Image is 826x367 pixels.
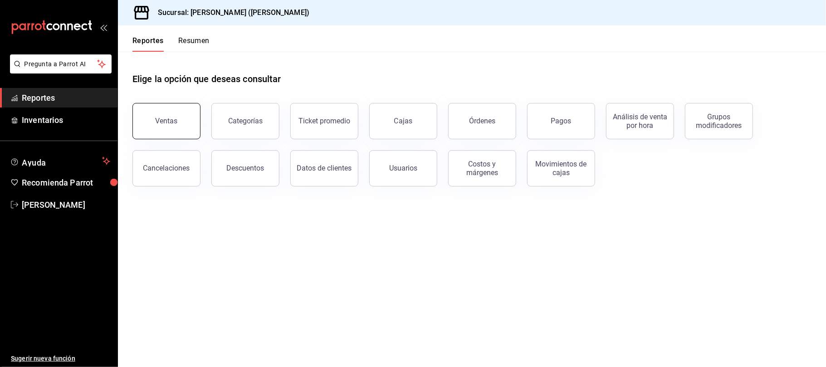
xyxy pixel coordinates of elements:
div: Usuarios [389,164,417,172]
span: [PERSON_NAME] [22,199,110,211]
button: Ticket promedio [290,103,358,139]
div: Movimientos de cajas [533,160,589,177]
button: Grupos modificadores [685,103,753,139]
span: Pregunta a Parrot AI [24,59,98,69]
button: Movimientos de cajas [527,150,595,186]
div: Categorías [228,117,263,125]
h1: Elige la opción que deseas consultar [132,72,281,86]
span: Inventarios [22,114,110,126]
span: Recomienda Parrot [22,176,110,189]
div: Ticket promedio [298,117,350,125]
button: Datos de clientes [290,150,358,186]
span: Ayuda [22,156,98,166]
div: Cajas [394,116,413,127]
button: Reportes [132,36,164,52]
div: Grupos modificadores [691,113,747,130]
div: Pagos [551,117,572,125]
div: Cancelaciones [143,164,190,172]
h3: Sucursal: [PERSON_NAME] ([PERSON_NAME]) [151,7,309,18]
button: Ventas [132,103,200,139]
div: Costos y márgenes [454,160,510,177]
span: Sugerir nueva función [11,354,110,363]
button: Pagos [527,103,595,139]
button: Análisis de venta por hora [606,103,674,139]
div: Órdenes [469,117,495,125]
button: Pregunta a Parrot AI [10,54,112,73]
div: Ventas [156,117,178,125]
a: Pregunta a Parrot AI [6,66,112,75]
button: Categorías [211,103,279,139]
div: Descuentos [227,164,264,172]
div: Datos de clientes [297,164,352,172]
button: Órdenes [448,103,516,139]
span: Reportes [22,92,110,104]
div: navigation tabs [132,36,210,52]
button: Cancelaciones [132,150,200,186]
a: Cajas [369,103,437,139]
div: Análisis de venta por hora [612,113,668,130]
button: Resumen [178,36,210,52]
button: open_drawer_menu [100,24,107,31]
button: Usuarios [369,150,437,186]
button: Costos y márgenes [448,150,516,186]
button: Descuentos [211,150,279,186]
